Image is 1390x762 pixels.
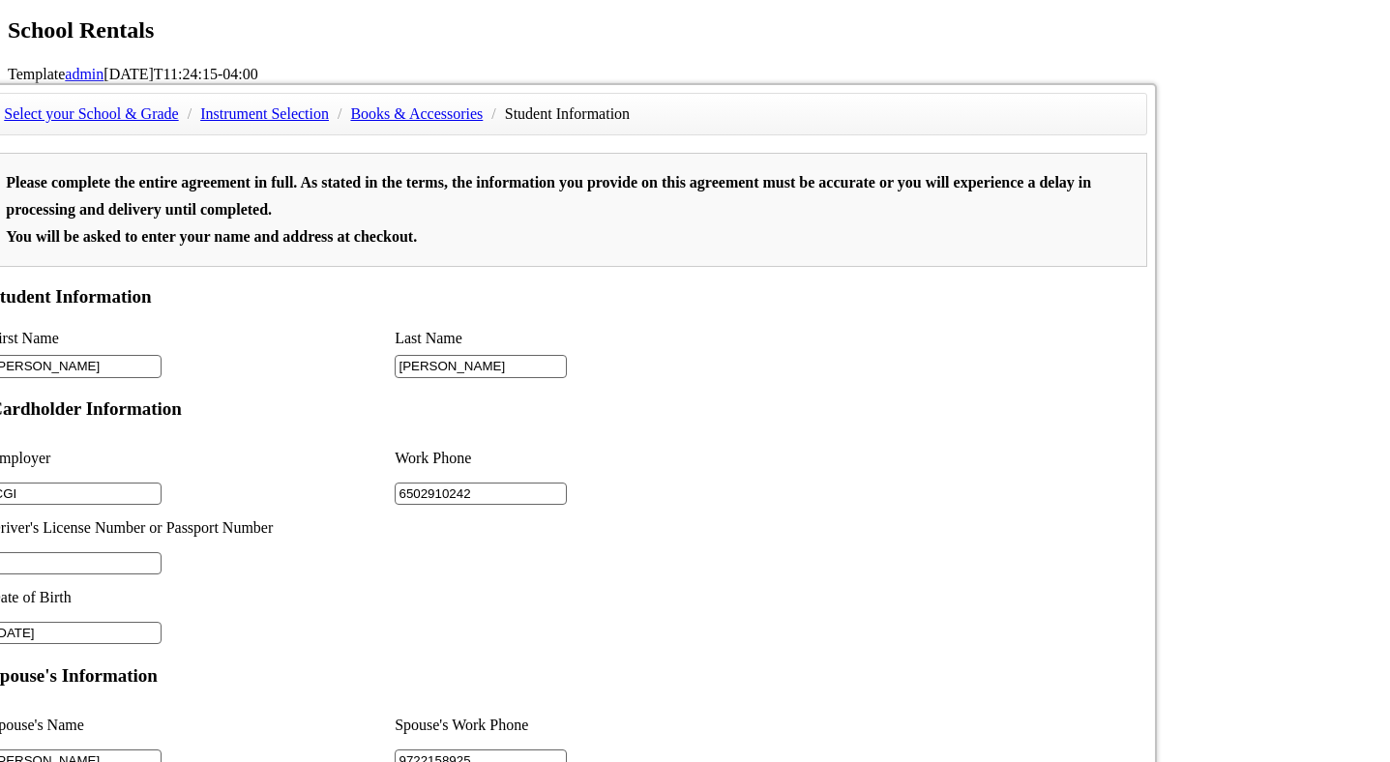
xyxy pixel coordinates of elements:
li: Spouse's Work Phone [395,704,800,747]
a: Books & Accessories [350,105,483,122]
a: admin [65,66,104,82]
a: Select your School & Grade [4,105,178,122]
a: Instrument Selection [200,105,329,122]
span: [DATE]T11:24:15-04:00 [104,66,257,82]
span: / [183,105,196,122]
input: Page [161,4,213,25]
span: of 2 [213,5,242,26]
span: Template [8,66,65,82]
select: Zoom [551,5,689,25]
li: Work Phone [395,437,800,480]
li: Last Name [395,325,800,352]
li: Student Information [505,101,630,128]
span: / [487,105,500,122]
span: / [333,105,346,122]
